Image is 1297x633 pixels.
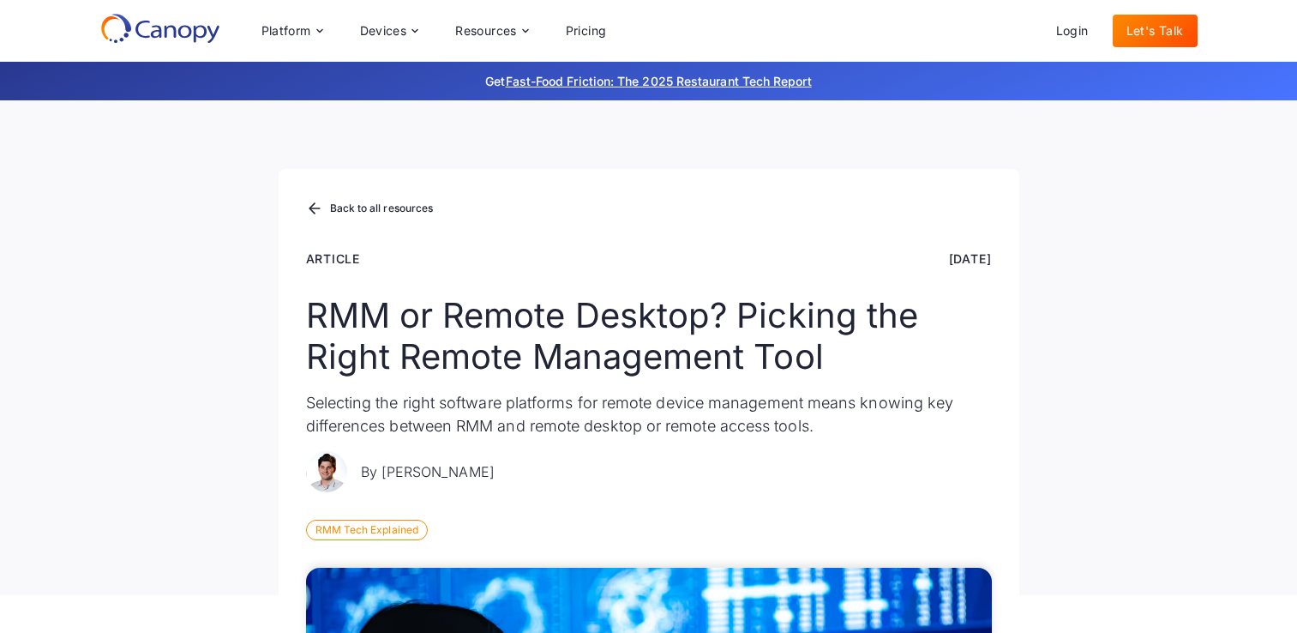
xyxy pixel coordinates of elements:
[306,295,992,377] h1: RMM or Remote Desktop? Picking the Right Remote Management Tool
[261,25,311,37] div: Platform
[306,198,434,220] a: Back to all resources
[330,203,434,214] div: Back to all resources
[455,25,517,37] div: Resources
[949,250,992,268] div: [DATE]
[1042,15,1102,47] a: Login
[506,74,812,88] a: Fast-Food Friction: The 2025 Restaurant Tech Report
[248,14,336,48] div: Platform
[552,15,621,47] a: Pricing
[441,14,541,48] div: Resources
[361,461,495,482] p: By [PERSON_NAME]
[306,520,428,540] div: RMM Tech Explained
[306,250,361,268] div: Article
[346,14,432,48] div: Devices
[229,72,1069,90] p: Get
[306,391,992,437] p: Selecting the right software platforms for remote device management means knowing key differences...
[360,25,407,37] div: Devices
[1113,15,1198,47] a: Let's Talk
